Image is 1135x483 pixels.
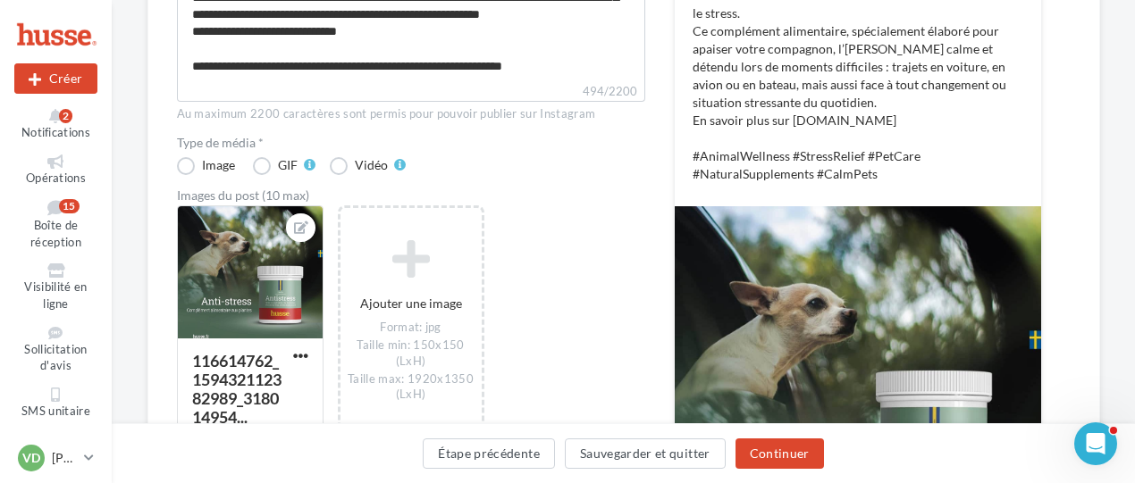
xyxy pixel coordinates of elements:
[14,63,97,94] div: Nouvelle campagne
[52,449,77,467] p: [PERSON_NAME]
[565,438,726,469] button: Sauvegarder et quitter
[14,63,97,94] button: Créer
[21,404,90,418] span: SMS unitaire
[59,199,80,213] div: 15
[177,82,645,102] label: 494/2200
[1074,422,1117,465] iframe: Intercom live chat
[278,159,298,171] div: GIF
[736,438,824,469] button: Continuer
[26,171,86,185] span: Opérations
[14,260,97,314] a: Visibilité en ligne
[192,351,282,427] div: 116614762_159432112382989_318014954...
[14,441,97,475] a: VD [PERSON_NAME]
[30,219,81,250] span: Boîte de réception
[14,151,97,189] a: Opérations
[177,106,645,122] div: Au maximum 2200 caractères sont permis pour pouvoir publier sur Instagram
[24,280,87,312] span: Visibilité en ligne
[177,189,645,202] div: Images du post (10 max)
[177,137,645,149] label: Type de média *
[24,342,87,373] span: Sollicitation d'avis
[355,159,388,171] div: Vidéo
[21,125,90,139] span: Notifications
[14,322,97,377] a: Sollicitation d'avis
[423,438,555,469] button: Étape précédente
[22,449,40,467] span: VD
[59,109,72,123] div: 2
[14,105,97,144] button: Notifications 2
[14,196,97,253] a: Boîte de réception15
[14,384,97,422] a: SMS unitaire
[202,159,235,171] div: Image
